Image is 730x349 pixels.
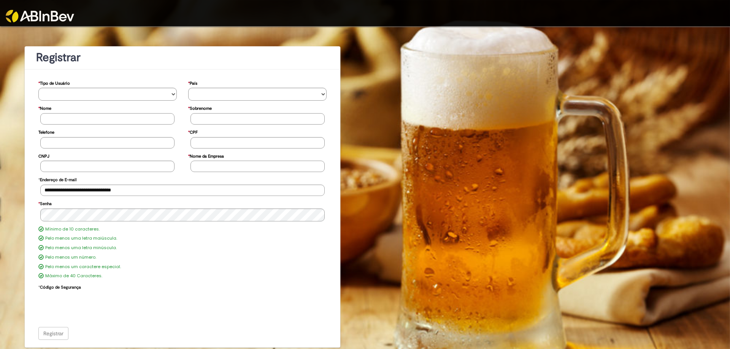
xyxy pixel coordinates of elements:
label: CPF [188,126,198,137]
label: Nome [38,102,51,113]
label: Tipo de Usuário [38,77,70,88]
label: Sobrenome [188,102,212,113]
img: ABInbev-white.png [6,10,74,22]
label: Pelo menos uma letra minúscula. [45,245,117,251]
label: Telefone [38,126,54,137]
label: Pelo menos uma letra maiúscula. [45,235,117,242]
label: Senha [38,197,52,208]
label: Endereço de E-mail [38,174,76,185]
label: CNPJ [38,150,49,161]
label: Máximo de 40 Caracteres. [45,273,102,279]
iframe: reCAPTCHA [40,292,156,322]
label: Pelo menos um caractere especial. [45,264,121,270]
label: Mínimo de 10 caracteres. [45,226,100,232]
label: Pelo menos um número. [45,254,96,261]
h1: Registrar [36,51,329,64]
label: Código de Segurança [38,281,81,292]
label: Nome da Empresa [188,150,224,161]
label: País [188,77,197,88]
